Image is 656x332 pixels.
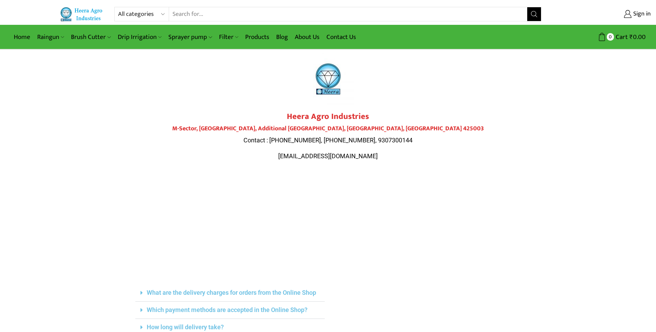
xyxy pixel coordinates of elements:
[135,302,325,319] div: Which payment methods are accepted in the Online Shop?
[34,29,67,45] a: Raingun
[632,10,651,19] span: Sign in
[169,7,528,21] input: Search for...
[278,152,378,160] span: [EMAIL_ADDRESS][DOMAIN_NAME]
[552,8,651,20] a: Sign in
[548,31,646,43] a: 0 Cart ₹0.00
[607,33,614,40] span: 0
[147,306,308,313] a: Which payment methods are accepted in the Online Shop?
[216,29,242,45] a: Filter
[273,29,291,45] a: Blog
[323,29,360,45] a: Contact Us
[135,125,521,133] h4: M-Sector, [GEOGRAPHIC_DATA], Additional [GEOGRAPHIC_DATA], [GEOGRAPHIC_DATA], [GEOGRAPHIC_DATA] 4...
[629,32,646,42] bdi: 0.00
[614,32,628,42] span: Cart
[242,29,273,45] a: Products
[291,29,323,45] a: About Us
[165,29,215,45] a: Sprayer pump
[243,137,413,144] span: Contact : [PHONE_NUMBER], [PHONE_NUMBER], 9307300144
[147,323,224,331] a: How long will delivery take?
[287,110,369,123] strong: Heera Agro Industries
[302,53,354,105] img: heera-logo-1000
[629,32,633,42] span: ₹
[67,29,114,45] a: Brush Cutter
[10,29,34,45] a: Home
[114,29,165,45] a: Drip Irrigation
[527,7,541,21] button: Search button
[147,289,316,296] a: What are the delivery charges for orders from the Online Shop
[135,284,325,302] div: What are the delivery charges for orders from the Online Shop
[135,174,521,278] iframe: Plot No.119, M-Sector, Patil Nagar, MIDC, Jalgaon, Maharashtra 425003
